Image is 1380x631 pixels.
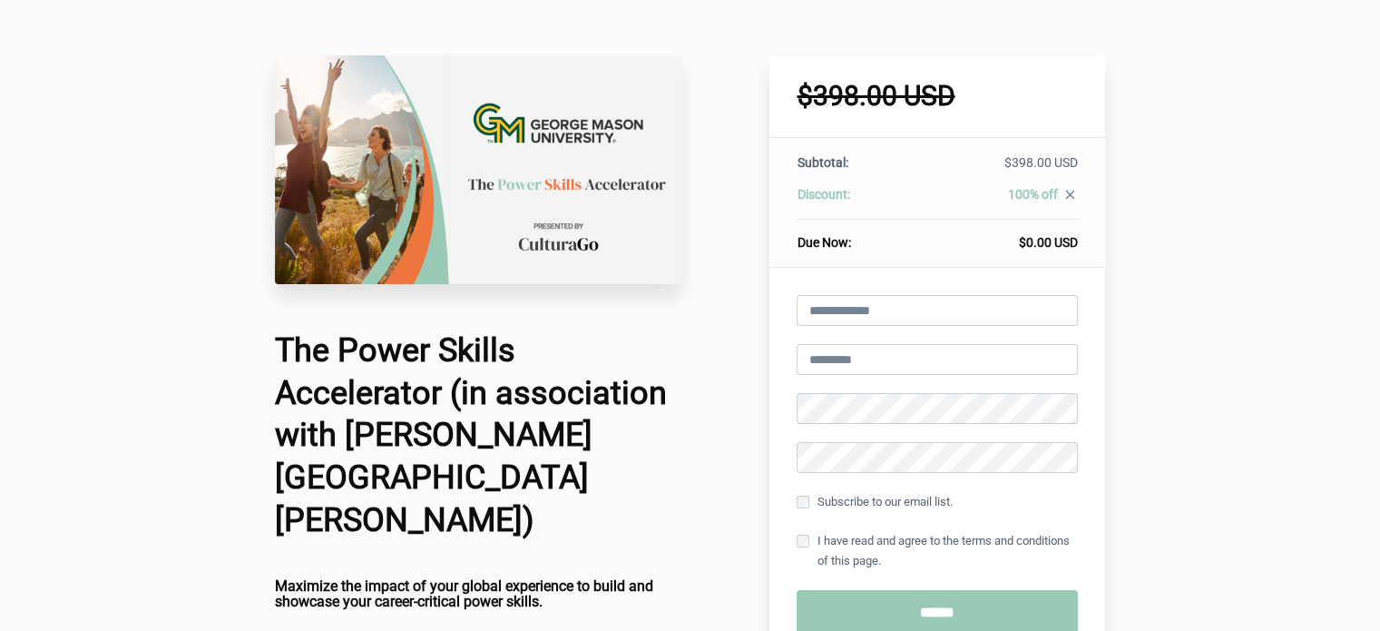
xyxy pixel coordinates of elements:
[797,531,1078,571] label: I have read and agree to the terms and conditions of this page.
[797,155,847,170] span: Subtotal:
[1062,187,1078,202] i: close
[797,83,1078,110] h1: $398.00 USD
[797,496,809,508] input: Subscribe to our email list.
[1019,235,1078,250] span: $0.00 USD
[797,220,915,252] th: Due Now:
[797,185,915,220] th: Discount:
[1058,187,1078,207] a: close
[275,330,681,542] h1: The Power Skills Accelerator (in association with [PERSON_NAME][GEOGRAPHIC_DATA][PERSON_NAME])
[275,578,681,610] h4: Maximize the impact of your global experience to build and showcase your career-critical power sk...
[275,55,681,284] img: a3e68b-4460-fe2-a77a-207fc7264441_University_Check_Out_Page_17_.png
[1008,187,1058,202] span: 100% off
[915,153,1078,185] td: $398.00 USD
[797,492,952,512] label: Subscribe to our email list.
[797,535,809,547] input: I have read and agree to the terms and conditions of this page.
